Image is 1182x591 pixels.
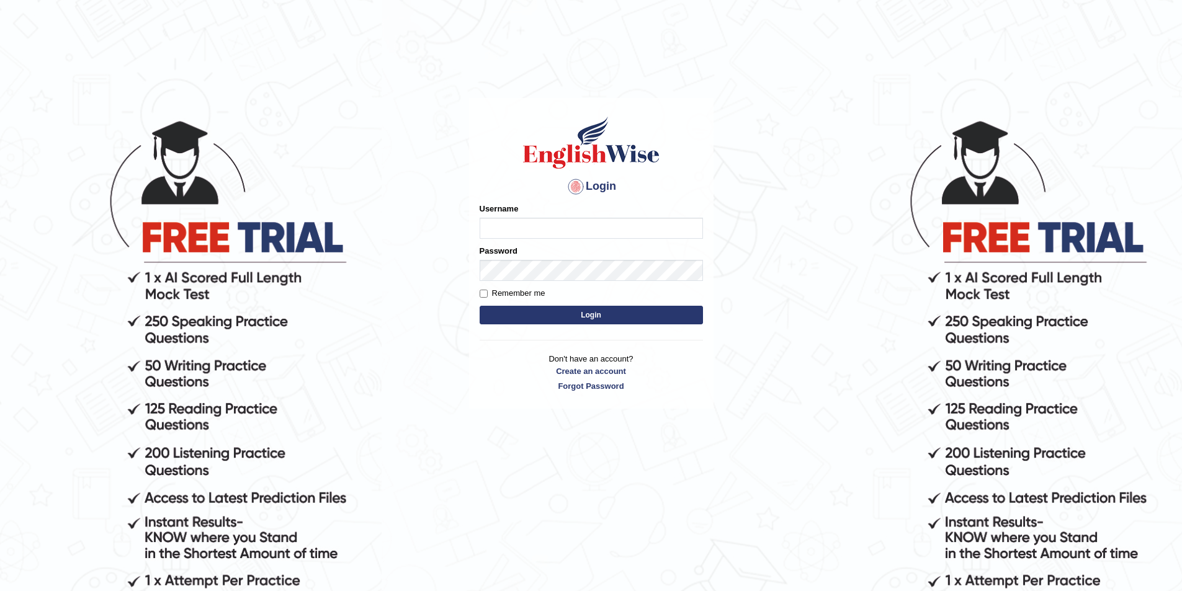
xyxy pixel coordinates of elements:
[480,290,488,298] input: Remember me
[480,203,519,215] label: Username
[480,287,545,300] label: Remember me
[480,177,703,197] h4: Login
[480,306,703,324] button: Login
[480,380,703,392] a: Forgot Password
[480,353,703,391] p: Don't have an account?
[480,245,517,257] label: Password
[521,115,662,171] img: Logo of English Wise sign in for intelligent practice with AI
[480,365,703,377] a: Create an account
